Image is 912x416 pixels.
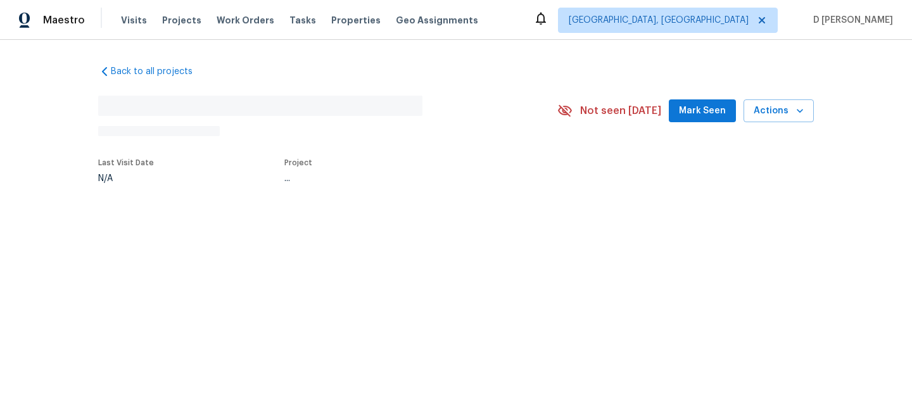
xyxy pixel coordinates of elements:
span: Mark Seen [679,103,726,119]
span: Tasks [289,16,316,25]
div: N/A [98,174,154,183]
span: Project [284,159,312,167]
span: Projects [162,14,201,27]
span: Maestro [43,14,85,27]
span: Work Orders [217,14,274,27]
span: Properties [331,14,381,27]
span: Geo Assignments [396,14,478,27]
span: Last Visit Date [98,159,154,167]
button: Actions [744,99,814,123]
span: [GEOGRAPHIC_DATA], [GEOGRAPHIC_DATA] [569,14,749,27]
span: D [PERSON_NAME] [808,14,893,27]
a: Back to all projects [98,65,220,78]
span: Not seen [DATE] [580,104,661,117]
span: Actions [754,103,804,119]
button: Mark Seen [669,99,736,123]
span: Visits [121,14,147,27]
div: ... [284,174,528,183]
